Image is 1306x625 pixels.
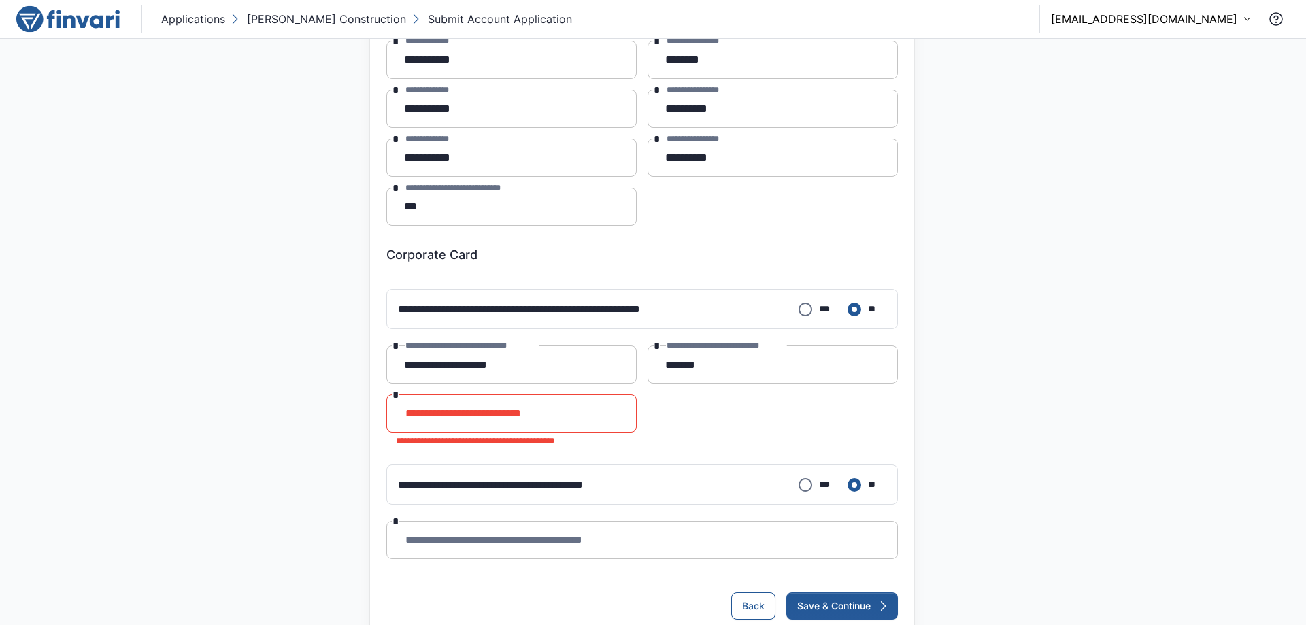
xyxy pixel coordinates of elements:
[161,11,225,27] p: Applications
[1051,11,1237,27] p: [EMAIL_ADDRESS][DOMAIN_NAME]
[228,8,409,30] button: [PERSON_NAME] Construction
[428,11,572,27] p: Submit Account Application
[158,8,228,30] button: Applications
[731,592,775,620] button: Back
[409,8,575,30] button: Submit Account Application
[16,5,120,33] img: logo
[386,248,898,263] h6: Corporate Card
[1051,11,1252,27] button: [EMAIL_ADDRESS][DOMAIN_NAME]
[1262,5,1290,33] button: Contact Support
[247,11,406,27] p: [PERSON_NAME] Construction
[786,592,898,620] button: Save & Continue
